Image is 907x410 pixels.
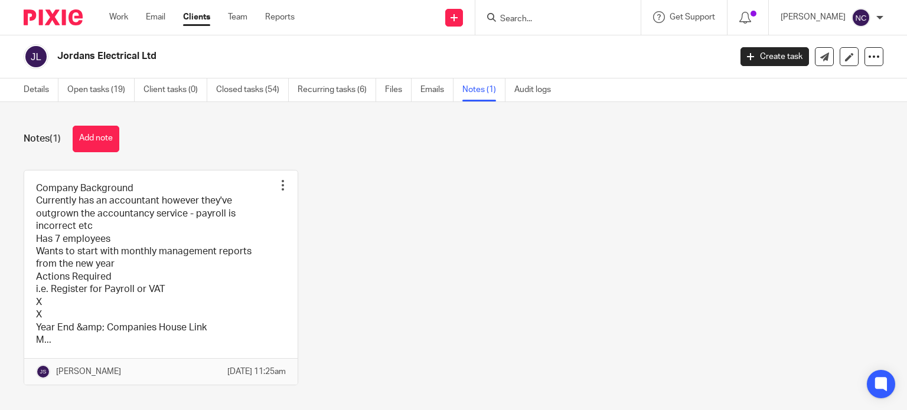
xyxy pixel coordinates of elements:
[146,11,165,23] a: Email
[514,78,560,101] a: Audit logs
[670,13,715,21] span: Get Support
[499,14,605,25] input: Search
[216,78,289,101] a: Closed tasks (54)
[57,50,590,63] h2: Jordans Electrical Ltd
[183,11,210,23] a: Clients
[50,134,61,143] span: (1)
[227,366,286,378] p: [DATE] 11:25am
[73,126,119,152] button: Add note
[462,78,505,101] a: Notes (1)
[420,78,453,101] a: Emails
[228,11,247,23] a: Team
[56,366,121,378] p: [PERSON_NAME]
[781,11,846,23] p: [PERSON_NAME]
[36,365,50,379] img: svg%3E
[298,78,376,101] a: Recurring tasks (6)
[385,78,412,101] a: Files
[109,11,128,23] a: Work
[24,133,61,145] h1: Notes
[143,78,207,101] a: Client tasks (0)
[24,78,58,101] a: Details
[851,8,870,27] img: svg%3E
[24,9,83,25] img: Pixie
[265,11,295,23] a: Reports
[24,44,48,69] img: svg%3E
[67,78,135,101] a: Open tasks (19)
[740,47,809,66] a: Create task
